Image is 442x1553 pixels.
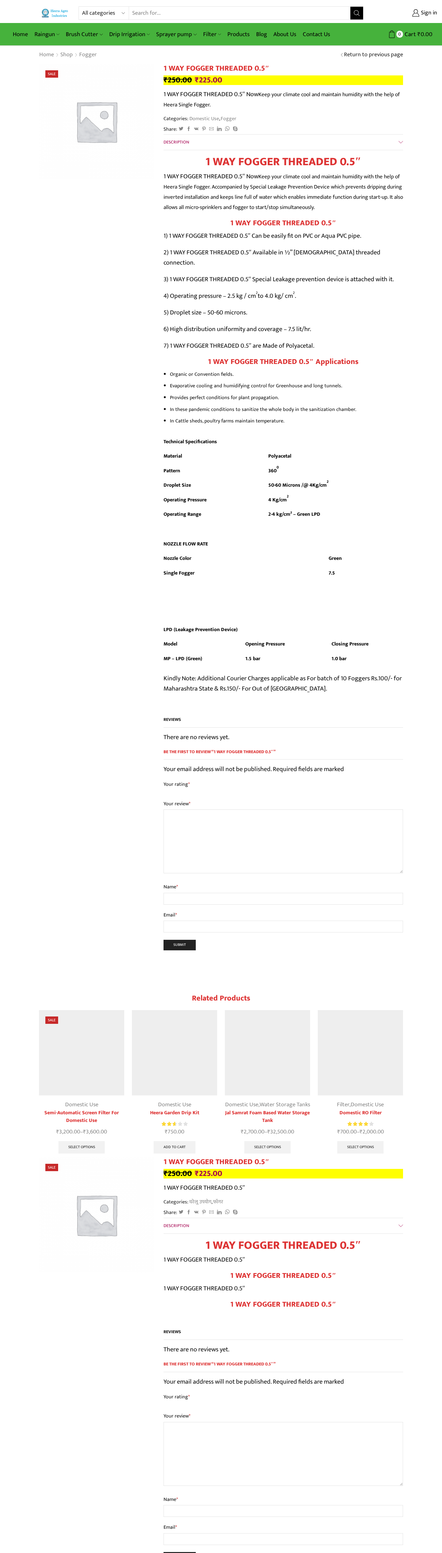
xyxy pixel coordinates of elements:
[270,27,300,42] a: About Us
[318,1128,403,1136] span: –
[188,114,219,123] a: Domestic Use
[162,1121,175,1127] span: Rated out of 5
[164,1183,403,1193] p: 1 WAY FOGGER THREADED 0.5″
[245,654,260,663] strong: 1.5 bar
[164,1523,403,1532] label: Email
[350,7,363,19] button: Search button
[39,51,97,59] nav: Breadcrumb
[56,1127,59,1137] span: ₹
[164,800,403,808] label: Your review
[39,1157,154,1272] img: Placeholder
[164,155,403,169] h1: 1 WAY FOGGER THREADED 0.5″
[164,307,403,318] p: 5) Droplet size – 50-60 microns.
[164,274,403,284] p: 3) 1 WAY FOGGER THREADED 0.5″ Special Leakage prevention device is attached with it.
[220,114,236,123] a: Fogger
[417,29,421,39] span: ₹
[318,1101,403,1109] div: ,
[164,625,238,634] strong: LPD (Leakage Prevention Device)
[225,1100,258,1109] a: Domestic Use
[39,1010,124,1095] img: Semi-Automatic Screen Filter for Domestic Use
[164,654,202,663] strong: MP – LPD (Green)
[132,1010,217,1095] img: Heera Garden Drip Kit
[164,554,191,562] strong: Nozzle Color
[351,1100,384,1109] a: Domestic Use
[329,569,335,577] strong: 7.5
[164,1222,189,1229] span: Description
[192,992,250,1005] span: Related products
[241,1127,264,1137] bdi: 2,700.00
[164,940,196,950] input: Submit
[164,291,403,301] p: 4) Operating pressure – 2.5 kg / cm to 4.0 kg/ cm .
[164,1361,403,1372] span: Be the first to review “1 WAY FOGGER THREADED 0.5″”
[241,1127,244,1137] span: ₹
[56,1127,80,1137] bdi: 3,200.00
[164,764,344,775] span: Your email address will not be published. Required fields are marked
[337,1100,349,1109] a: Filter
[164,357,403,367] h3: 1 WAY FOGGER THREADED 0.5″ Applications
[106,27,153,42] a: Drip Irrigation
[164,126,177,133] span: Share:
[58,1141,105,1154] a: Select options for “Semi-Automatic Screen Filter For Domestic Use”
[164,732,403,742] p: There are no reviews yet.
[164,172,403,212] span: Keep your climate cool and maintain humidity with the help of Heera Single Fogger. Accompanied by...
[164,1300,403,1309] h3: 1 WAY FOGGER THREADED 0.5″
[164,1167,168,1180] span: ₹
[225,1128,310,1136] span: –
[344,51,403,59] a: Return to previous page
[164,437,217,446] strong: Technical Specifications
[337,1127,357,1137] bdi: 700.00
[170,370,403,379] li: Organic or Convention fields.
[164,1167,192,1180] bdi: 250.00
[158,1100,191,1109] a: Domestic Use
[417,29,432,39] bdi: 0.00
[39,64,154,179] img: Placeholder
[132,1109,217,1117] a: Heera Garden Drip Kit
[164,1198,223,1206] span: Categories: ,
[268,496,287,504] strong: 4 Kg/cm
[39,1109,124,1124] a: Semi-Automatic Screen Filter For Domestic Use
[164,481,191,489] strong: Droplet Size
[170,393,403,402] li: Provides perfect conditions for plant propagation.
[164,171,403,212] p: 1 WAY FOGGER THREADED 0.5″ Now
[164,452,182,460] strong: Material
[244,1141,291,1154] a: Select options for “Jal Samrat Foam Based Water Storage Tank”
[225,1109,310,1124] a: Jal Samrat Foam Based Water Storage Tank
[45,1164,58,1171] span: Sale
[419,9,437,17] span: Sign in
[164,90,400,109] span: Keep your climate cool and maintain humidity with the help of Heera Single Fogger.
[403,30,416,39] span: Cart
[39,1128,124,1136] span: –
[170,381,403,390] li: Evaporative cooling and humidifying control for Greenhouse and long tunnels.
[347,1121,373,1127] div: Rated 4.00 out of 5
[188,1198,211,1206] a: घरेलू उपयोग
[331,640,369,648] strong: Closing Pressure
[331,654,347,663] strong: 1.0 bar
[200,27,224,42] a: Filter
[164,1271,403,1280] h2: 1 WAY FOGGER THREADED 0.5″
[370,28,432,40] a: 0 Cart ₹0.00
[164,1393,403,1401] label: Your rating
[267,1127,270,1137] span: ₹
[164,911,403,919] label: Email
[164,1209,177,1216] span: Share:
[195,73,199,87] span: ₹
[318,1010,403,1095] img: Y-Type-Filter
[360,1127,362,1137] span: ₹
[329,554,342,562] strong: Green
[253,27,270,42] a: Blog
[164,138,189,146] span: Description
[164,1239,403,1252] h1: 1 WAY FOGGER THREADED 0.5″
[164,219,403,228] h2: 1 WAY FOGGER THREADED 0.5″
[256,290,258,296] sup: 2
[164,1157,403,1167] h1: 1 WAY FOGGER THREADED 0.5″
[170,416,403,426] li: In Cattle sheds, poultry farms maintain temperature.
[170,405,403,414] li: In these pandemic conditions to sanitize the whole body in the sanitization chamber.
[224,27,253,42] a: Products
[164,569,194,577] strong: Single Fogger
[268,452,291,460] strong: Polyacetal
[318,1109,403,1117] a: Domestic RO Filter
[300,27,333,42] a: Contact Us
[195,1167,222,1180] bdi: 225.00
[327,479,329,485] sup: 2
[164,781,403,788] label: Your rating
